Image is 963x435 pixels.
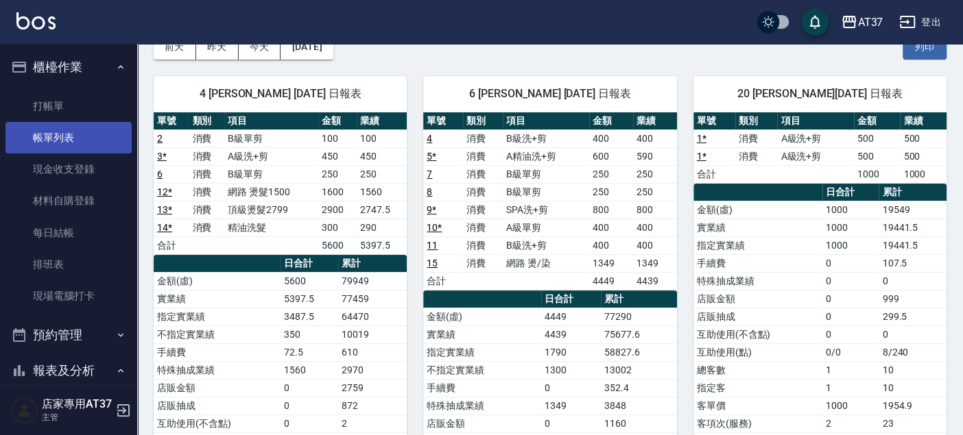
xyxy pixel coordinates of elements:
[318,219,357,236] td: 300
[541,361,601,379] td: 1300
[423,379,541,397] td: 手續費
[318,165,357,183] td: 250
[601,397,676,414] td: 3848
[589,236,633,254] td: 400
[154,112,407,255] table: a dense table
[154,343,281,361] td: 手續費
[5,353,132,388] button: 報表及分析
[601,379,676,397] td: 352.4
[633,201,677,219] td: 800
[601,343,676,361] td: 58827.6
[589,219,633,236] td: 400
[154,397,281,414] td: 店販抽成
[189,219,224,236] td: 消費
[154,236,189,254] td: 合計
[503,254,589,272] td: 網路 燙/染
[735,147,777,165] td: 消費
[338,343,407,361] td: 610
[318,112,357,130] th: 金額
[338,308,407,325] td: 64470
[357,201,407,219] td: 2747.5
[154,379,281,397] td: 店販金額
[357,129,407,147] td: 100
[503,219,589,236] td: A級單剪
[541,379,601,397] td: 0
[693,325,822,343] td: 互助使用(不含點)
[633,183,677,201] td: 250
[427,186,432,197] a: 8
[601,361,676,379] td: 13002
[239,34,281,60] button: 今天
[281,290,338,308] td: 5397.5
[822,379,879,397] td: 1
[693,236,822,254] td: 指定實業績
[338,325,407,343] td: 10019
[879,219,947,236] td: 19441.5
[281,325,338,343] td: 350
[423,397,541,414] td: 特殊抽成業績
[423,414,541,432] td: 店販金額
[879,201,947,219] td: 19549
[633,112,677,130] th: 業績
[541,325,601,343] td: 4439
[541,414,601,432] td: 0
[835,8,888,36] button: AT37
[777,147,853,165] td: A級洗+剪
[281,272,338,290] td: 5600
[589,112,633,130] th: 金額
[589,201,633,219] td: 800
[5,249,132,280] a: 排班表
[541,343,601,361] td: 1790
[427,133,432,144] a: 4
[154,414,281,432] td: 互助使用(不含點)
[423,325,541,343] td: 實業績
[879,290,947,308] td: 999
[693,112,947,184] table: a dense table
[423,343,541,361] td: 指定實業績
[503,129,589,147] td: B級洗+剪
[5,217,132,249] a: 每日結帳
[463,201,503,219] td: 消費
[427,258,438,269] a: 15
[633,219,677,236] td: 400
[423,112,676,290] table: a dense table
[693,165,735,183] td: 合計
[154,361,281,379] td: 特殊抽成業績
[318,201,357,219] td: 2900
[693,308,822,325] td: 店販抽成
[854,129,901,147] td: 500
[157,169,163,179] a: 6
[693,201,822,219] td: 金額(虛)
[154,272,281,290] td: 金額(虛)
[338,414,407,432] td: 2
[281,255,338,273] th: 日合計
[693,343,822,361] td: 互助使用(點)
[854,165,901,183] td: 1000
[693,414,822,432] td: 客項次(服務)
[693,272,822,290] td: 特殊抽成業績
[357,165,407,183] td: 250
[601,290,676,308] th: 累計
[281,414,338,432] td: 0
[463,219,503,236] td: 消費
[5,185,132,216] a: 材料自購登錄
[710,87,930,101] span: 20 [PERSON_NAME][DATE] 日報表
[357,112,407,130] th: 業績
[154,325,281,343] td: 不指定實業績
[879,379,947,397] td: 10
[157,133,163,144] a: 2
[423,272,463,290] td: 合計
[318,147,357,165] td: 450
[900,129,947,147] td: 500
[503,112,589,130] th: 項目
[463,236,503,254] td: 消費
[338,379,407,397] td: 2759
[735,112,777,130] th: 類別
[427,169,432,179] a: 7
[735,129,777,147] td: 消費
[5,280,132,312] a: 現場電腦打卡
[879,236,947,254] td: 19441.5
[338,272,407,290] td: 79949
[589,254,633,272] td: 1349
[423,308,541,325] td: 金額(虛)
